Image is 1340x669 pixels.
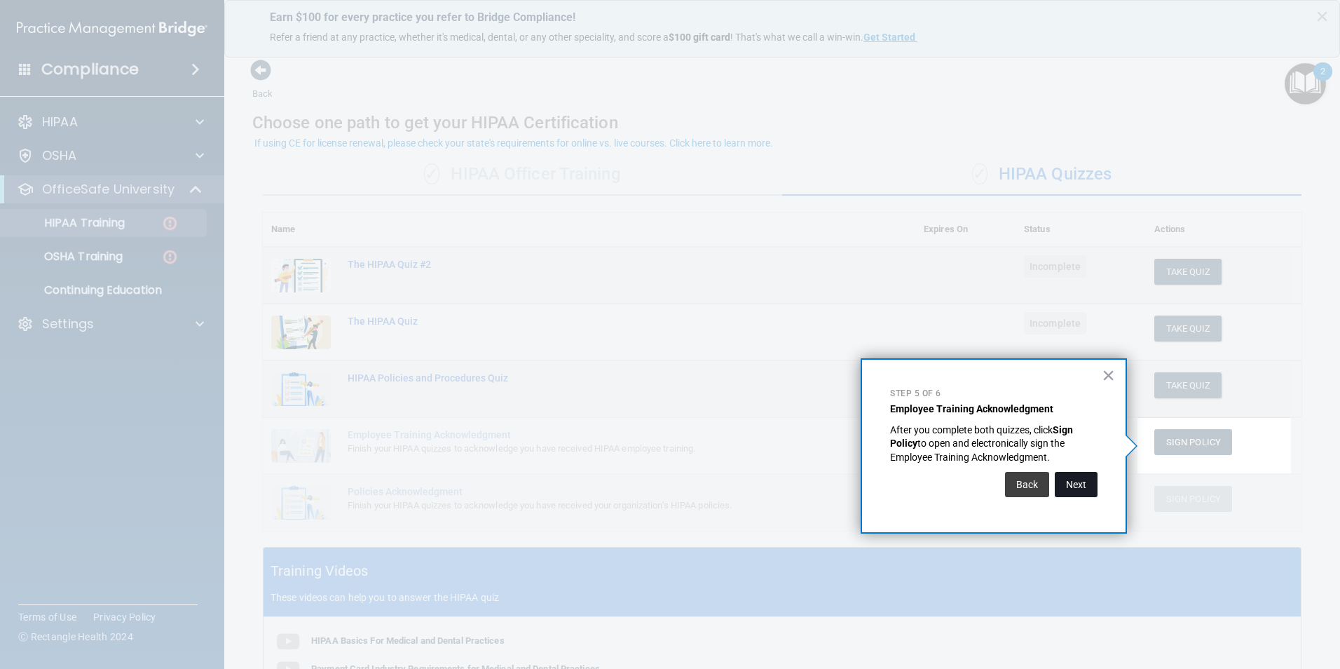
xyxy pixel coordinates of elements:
button: Close [1102,364,1115,386]
strong: Employee Training Acknowledgment [890,403,1053,414]
span: After you complete both quizzes, click [890,424,1053,435]
button: Back [1005,472,1049,497]
span: to open and electronically sign the Employee Training Acknowledgment. [890,438,1067,463]
button: Next [1055,472,1098,497]
p: Step 5 of 6 [890,388,1098,400]
button: Sign Policy [1154,429,1232,455]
